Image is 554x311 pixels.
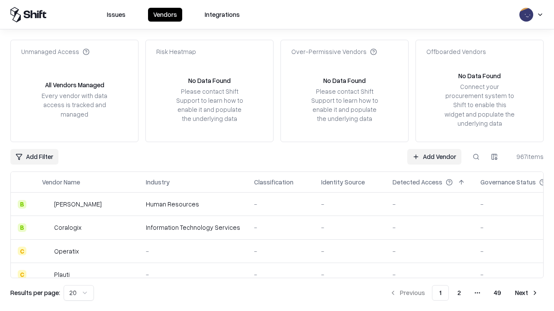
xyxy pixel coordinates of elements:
nav: pagination [384,285,544,301]
div: Please contact Shift Support to learn how to enable it and populate the underlying data [309,87,380,124]
div: Every vendor with data access is tracked and managed [39,91,110,118]
div: Offboarded Vendors [426,47,486,56]
button: Next [510,285,544,301]
button: Add Filter [10,149,58,165]
div: Vendor Name [42,178,80,187]
button: Issues [102,8,131,22]
img: Plauti [42,270,51,279]
div: - [321,200,379,209]
img: Deel [42,200,51,209]
div: - [393,200,467,209]
div: C [18,270,26,279]
div: Human Resources [146,200,240,209]
div: - [321,223,379,232]
div: - [321,247,379,256]
div: Identity Source [321,178,365,187]
button: Vendors [148,8,182,22]
div: - [393,247,467,256]
div: - [393,270,467,279]
div: Plauti [54,270,70,279]
div: - [146,270,240,279]
div: - [321,270,379,279]
div: Information Technology Services [146,223,240,232]
div: Industry [146,178,170,187]
div: Governance Status [480,178,536,187]
div: Operatix [54,247,79,256]
button: 1 [432,285,449,301]
div: No Data Found [188,76,231,85]
div: - [393,223,467,232]
div: Classification [254,178,293,187]
div: Detected Access [393,178,442,187]
a: Add Vendor [407,149,461,165]
div: All Vendors Managed [45,80,104,89]
div: [PERSON_NAME] [54,200,102,209]
div: Please contact Shift Support to learn how to enable it and populate the underlying data [174,87,245,124]
div: No Data Found [458,71,501,80]
div: Risk Heatmap [156,47,196,56]
div: - [254,247,307,256]
button: 2 [451,285,468,301]
div: 967 items [509,152,544,161]
div: - [254,223,307,232]
div: Over-Permissive Vendors [291,47,377,56]
div: Coralogix [54,223,81,232]
button: 49 [487,285,508,301]
div: - [254,200,307,209]
div: B [18,200,26,209]
div: Connect your procurement system to Shift to enable this widget and populate the underlying data [444,82,515,128]
div: - [254,270,307,279]
div: B [18,223,26,232]
div: C [18,247,26,255]
img: Operatix [42,247,51,255]
img: Coralogix [42,223,51,232]
button: Integrations [200,8,245,22]
p: Results per page: [10,288,60,297]
div: Unmanaged Access [21,47,90,56]
div: No Data Found [323,76,366,85]
div: - [146,247,240,256]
